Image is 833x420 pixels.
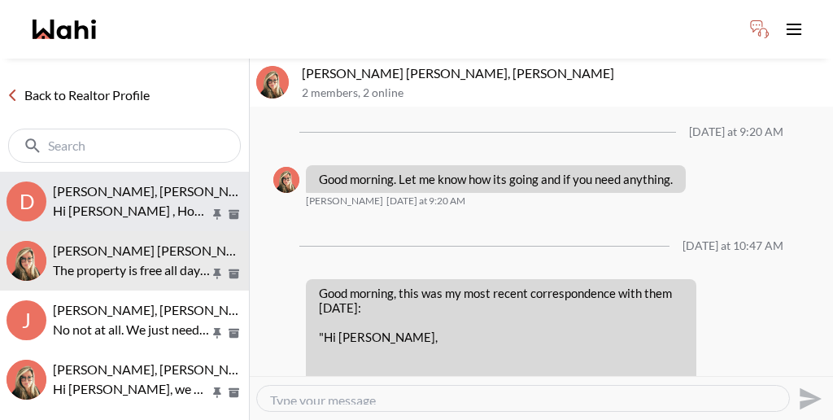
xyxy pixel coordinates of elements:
button: Pin [210,208,225,221]
p: Hi [PERSON_NAME], we hope you enjoyed your showings! Did the properties meet your criteria? What ... [53,379,210,399]
p: Hi [PERSON_NAME] , How are you ? I am on standby if I can get you see # 213 - 2121 lakeshore , it... [53,201,210,221]
div: D [7,182,46,221]
div: [DATE] at 10:47 AM [683,239,783,253]
p: The property is free all day [DATE] too. They will have to rush this in. [53,260,210,280]
p: Good morning. Let me know how its going and if you need anything. [319,172,673,186]
p: "Hi [PERSON_NAME], [319,330,683,344]
span: [PERSON_NAME], [PERSON_NAME] [53,361,261,377]
p: No not at all. We just need to share the details as part of the closing process. [53,320,210,339]
img: J [256,66,289,98]
p: Good morning, this was my most recent correspondence with them [DATE]: [319,286,683,315]
time: 2025-08-25T13:20:05.527Z [386,195,465,208]
div: J [7,300,46,340]
p: [PERSON_NAME] [PERSON_NAME], [PERSON_NAME] [302,65,826,81]
div: Jeremy Tod, Barbara [7,241,46,281]
span: [PERSON_NAME], [PERSON_NAME] [53,183,261,199]
button: Toggle open navigation menu [778,13,810,46]
span: [PERSON_NAME] [PERSON_NAME], [PERSON_NAME] [53,243,365,258]
button: Archive [225,267,242,281]
input: Search [48,138,204,154]
div: Barbara Funt [273,167,299,193]
img: J [7,241,46,281]
img: B [273,167,299,193]
button: Pin [210,267,225,281]
div: David Rodriguez, Barbara [7,360,46,400]
a: Wahi homepage [33,20,96,39]
span: [PERSON_NAME], [PERSON_NAME], [PERSON_NAME] [53,302,368,317]
div: [DATE] at 9:20 AM [689,125,783,139]
div: Jeremy Tod, Barbara [256,66,289,98]
p: 2 members , 2 online [302,86,826,100]
span: [PERSON_NAME] [306,195,383,208]
button: Archive [225,386,242,400]
button: Pin [210,386,225,400]
textarea: Type your message [270,392,776,405]
button: Archive [225,208,242,221]
img: D [7,360,46,400]
button: Send [790,380,826,417]
button: Pin [210,326,225,340]
button: Archive [225,326,242,340]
